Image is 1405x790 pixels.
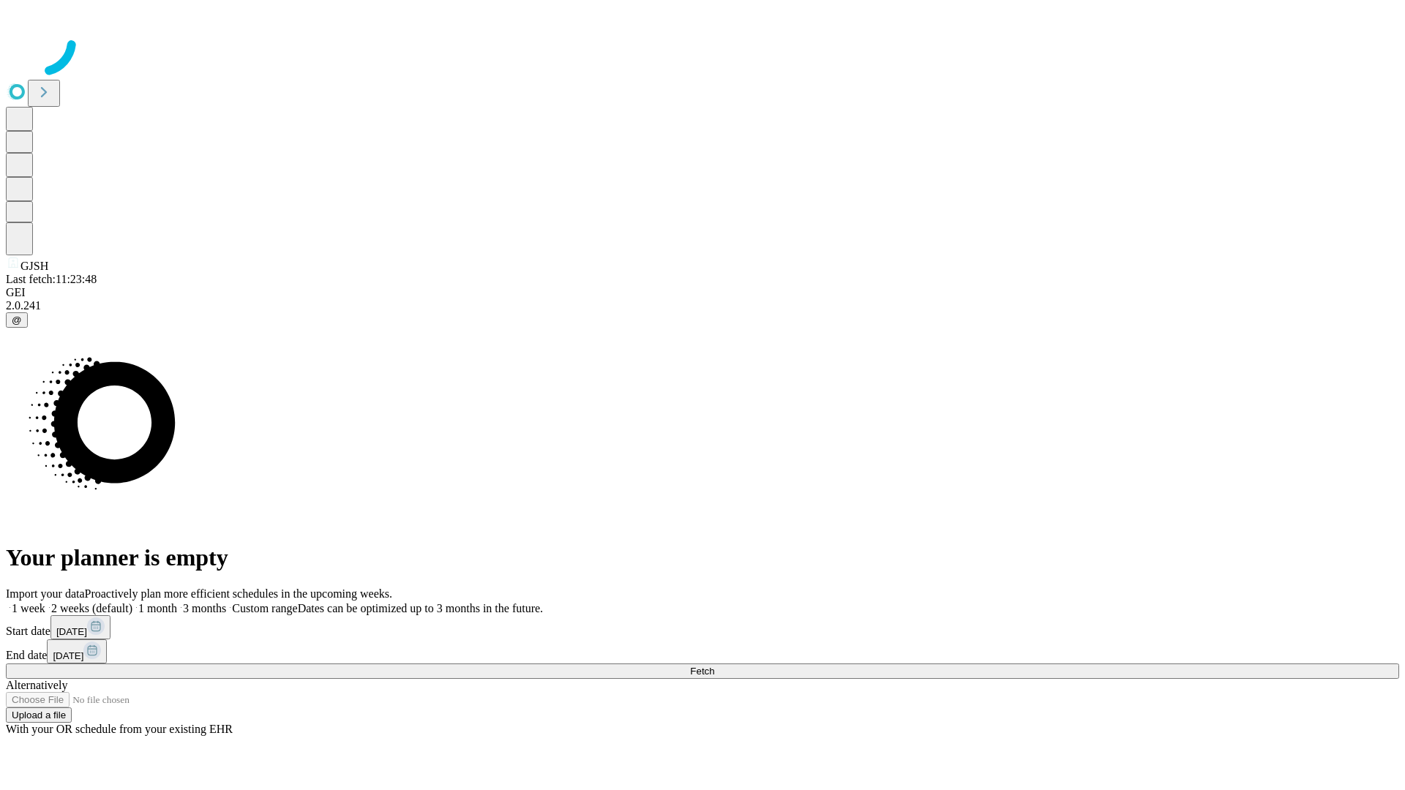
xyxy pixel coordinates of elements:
[690,666,714,677] span: Fetch
[12,602,45,614] span: 1 week
[6,679,67,691] span: Alternatively
[6,707,72,723] button: Upload a file
[138,602,177,614] span: 1 month
[6,273,97,285] span: Last fetch: 11:23:48
[6,587,85,600] span: Import your data
[6,663,1399,679] button: Fetch
[53,650,83,661] span: [DATE]
[47,639,107,663] button: [DATE]
[50,615,110,639] button: [DATE]
[183,602,226,614] span: 3 months
[6,544,1399,571] h1: Your planner is empty
[56,626,87,637] span: [DATE]
[6,639,1399,663] div: End date
[12,315,22,326] span: @
[85,587,392,600] span: Proactively plan more efficient schedules in the upcoming weeks.
[20,260,48,272] span: GJSH
[51,602,132,614] span: 2 weeks (default)
[298,602,543,614] span: Dates can be optimized up to 3 months in the future.
[6,286,1399,299] div: GEI
[232,602,297,614] span: Custom range
[6,723,233,735] span: With your OR schedule from your existing EHR
[6,299,1399,312] div: 2.0.241
[6,312,28,328] button: @
[6,615,1399,639] div: Start date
